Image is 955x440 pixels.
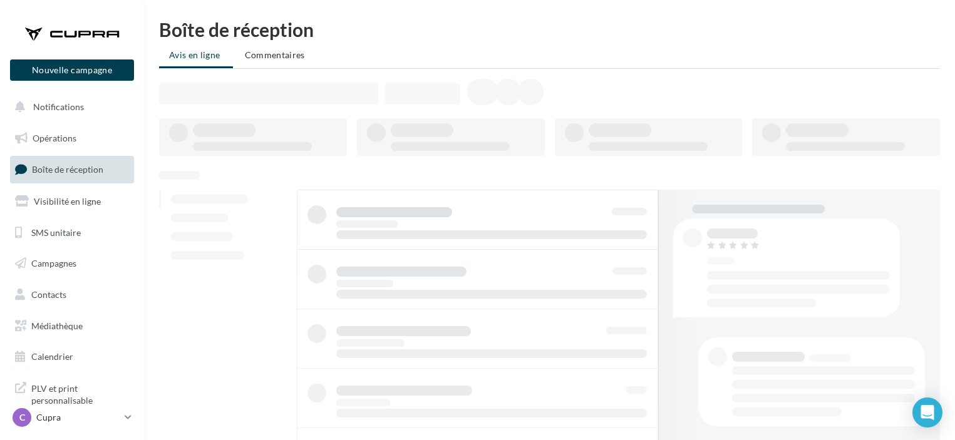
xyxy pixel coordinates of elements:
[8,125,137,151] a: Opérations
[19,411,25,424] span: C
[10,406,134,429] a: C Cupra
[33,133,76,143] span: Opérations
[31,289,66,300] span: Contacts
[8,156,137,183] a: Boîte de réception
[159,20,940,39] div: Boîte de réception
[10,59,134,81] button: Nouvelle campagne
[8,375,137,412] a: PLV et print personnalisable
[31,258,76,269] span: Campagnes
[8,282,137,308] a: Contacts
[8,188,137,215] a: Visibilité en ligne
[33,101,84,112] span: Notifications
[8,220,137,246] a: SMS unitaire
[8,313,137,339] a: Médiathèque
[8,344,137,370] a: Calendrier
[8,250,137,277] a: Campagnes
[36,411,120,424] p: Cupra
[31,351,73,362] span: Calendrier
[8,94,132,120] button: Notifications
[31,320,83,331] span: Médiathèque
[31,227,81,237] span: SMS unitaire
[34,196,101,207] span: Visibilité en ligne
[912,397,942,427] div: Open Intercom Messenger
[32,164,103,175] span: Boîte de réception
[245,49,305,60] span: Commentaires
[31,380,129,407] span: PLV et print personnalisable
